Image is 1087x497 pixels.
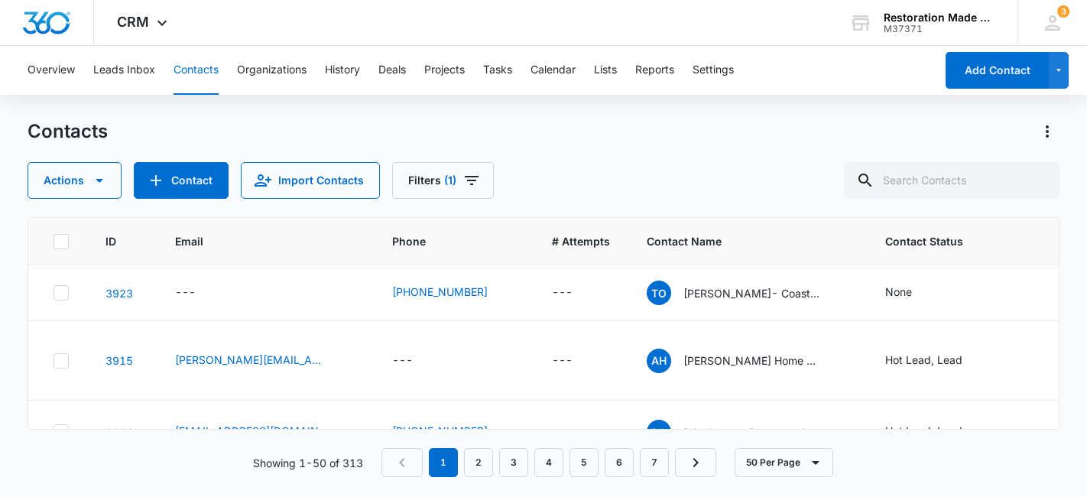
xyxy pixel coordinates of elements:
[640,448,669,477] a: Page 7
[683,352,821,369] p: [PERSON_NAME] Home Pride Restoration And [PERSON_NAME]
[175,423,328,439] a: [EMAIL_ADDRESS][DOMAIN_NAME]
[884,11,995,24] div: account name
[647,420,849,444] div: Contact Name - Brig Content Recovery Specialists Tripp - Select to Edit Field
[174,46,219,95] button: Contacts
[844,162,1059,199] input: Search Contacts
[93,46,155,95] button: Leads Inbox
[175,233,333,249] span: Email
[1057,5,1069,18] span: 3
[175,352,328,368] a: [PERSON_NAME][EMAIL_ADDRESS][DOMAIN_NAME]
[885,423,990,441] div: Contact Status - Hot Lead, Lead - Select to Edit Field
[392,233,493,249] span: Phone
[735,448,833,477] button: 50 Per Page
[253,455,363,471] p: Showing 1-50 of 313
[885,284,939,302] div: Contact Status - None - Select to Edit Field
[683,424,821,440] p: Brig Content Recovery Specialists [PERSON_NAME]
[378,46,406,95] button: Deals
[693,46,734,95] button: Settings
[175,352,355,370] div: Email - allyson@hprid.com - Select to Edit Field
[392,423,515,441] div: Phone - (801) 979-3530 - Select to Edit Field
[647,281,849,305] div: Contact Name - Travis O'Neal- Coastal Restoration and Construction - Select to Edit Field
[429,448,458,477] em: 1
[552,423,600,441] div: # Attempts - - Select to Edit Field
[534,448,563,477] a: Page 4
[946,52,1049,89] button: Add Contact
[105,233,116,249] span: ID
[241,162,380,199] button: Import Contacts
[647,233,826,249] span: Contact Name
[237,46,307,95] button: Organizations
[499,448,528,477] a: Page 3
[552,352,600,370] div: # Attempts - - Select to Edit Field
[28,120,108,143] h1: Contacts
[105,354,133,367] a: Navigate to contact details page for Allyson Home Pride Restoration And Greg Eddy
[647,349,849,373] div: Contact Name - Allyson Home Pride Restoration And Greg Eddy - Select to Edit Field
[464,448,493,477] a: Page 2
[552,233,610,249] span: # Attempts
[1035,119,1059,144] button: Actions
[28,46,75,95] button: Overview
[884,24,995,34] div: account id
[885,352,962,368] div: Hot Lead, Lead
[885,352,990,370] div: Contact Status - Hot Lead, Lead - Select to Edit Field
[647,281,671,305] span: TO
[647,420,671,444] span: BC
[175,284,223,302] div: Email - - Select to Edit Field
[885,284,912,300] div: None
[392,284,515,302] div: Phone - (757) 646-0103 - Select to Edit Field
[683,285,821,301] p: [PERSON_NAME]- Coastal Restoration and Construction
[594,46,617,95] button: Lists
[117,14,149,30] span: CRM
[552,284,600,302] div: # Attempts - - Select to Edit Field
[381,448,716,477] nav: Pagination
[444,175,456,186] span: (1)
[134,162,229,199] button: Add Contact
[552,352,573,370] div: ---
[483,46,512,95] button: Tasks
[105,426,133,439] a: Navigate to contact details page for Brig Content Recovery Specialists Tripp
[1057,5,1069,18] div: notifications count
[647,349,671,373] span: AH
[392,284,488,300] a: [PHONE_NUMBER]
[392,162,494,199] button: Filters
[885,233,1043,249] span: Contact Status
[325,46,360,95] button: History
[635,46,674,95] button: Reports
[175,284,196,302] div: ---
[531,46,576,95] button: Calendar
[675,448,716,477] a: Next Page
[885,423,962,439] div: Hot Lead, Lead
[605,448,634,477] a: Page 6
[424,46,465,95] button: Projects
[105,287,133,300] a: Navigate to contact details page for Travis O'Neal- Coastal Restoration and Construction
[569,448,599,477] a: Page 5
[392,423,488,439] a: [PHONE_NUMBER]
[552,284,573,302] div: ---
[392,352,413,370] div: ---
[552,423,573,441] div: ---
[392,352,440,370] div: Phone - - Select to Edit Field
[28,162,122,199] button: Actions
[175,423,355,441] div: Email - saltlakecity@crspackout.com - Select to Edit Field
